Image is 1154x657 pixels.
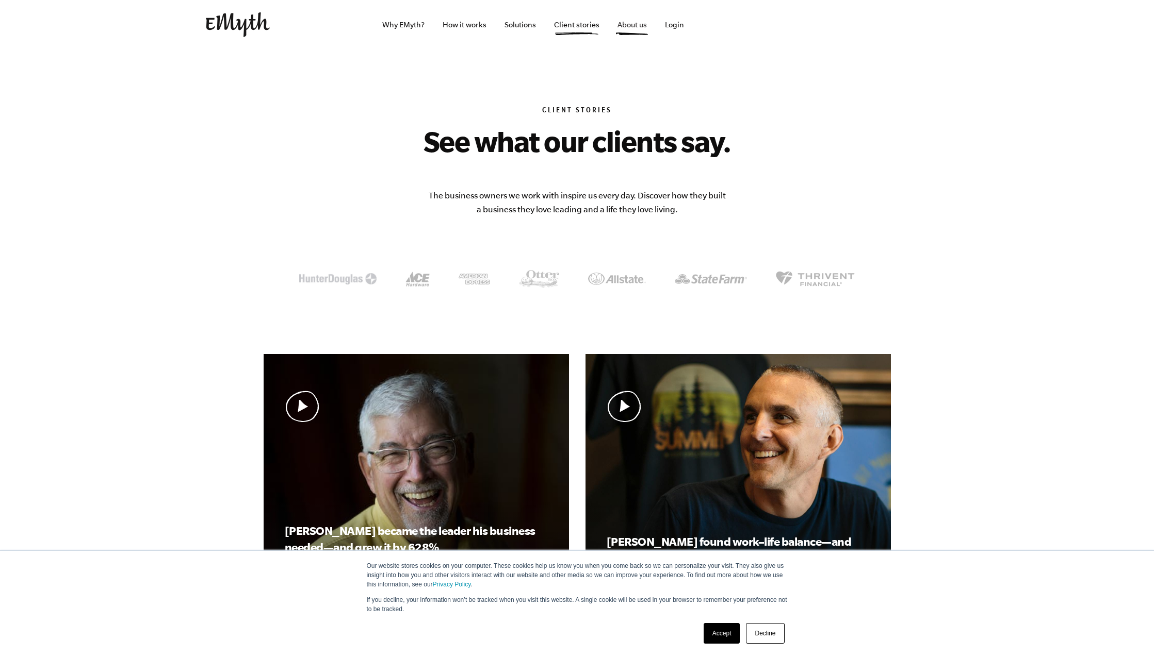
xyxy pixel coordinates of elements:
iframe: Embedded CTA [840,13,949,36]
h3: [PERSON_NAME] became the leader his business needed—and grew it by 628% [285,523,547,555]
img: Client [459,274,490,284]
a: Play Video Play Video [PERSON_NAME] found work–life balance—and grew his company by 176% Don Kick... [586,354,891,601]
a: Privacy Policy [433,581,471,588]
img: Client [405,272,430,287]
img: EMyth [206,12,270,37]
img: Client [776,271,855,287]
img: Play Video [607,391,642,422]
img: Client [519,270,559,288]
img: Play Video [285,391,320,422]
p: The business owners we work with inspire us every day. Discover how they built a business they lo... [428,189,727,216]
h2: See what our clients say. [357,125,797,158]
img: Client [588,273,646,284]
h6: Client Stories [264,106,891,116]
iframe: Embedded CTA [727,13,835,36]
h3: [PERSON_NAME] found work–life balance—and grew his company by 176% [607,533,869,566]
a: Decline [746,623,784,644]
a: Play Video Play Video [PERSON_NAME] became the leader his business needed—and grew it by 628% [PE... [264,354,569,601]
p: If you decline, your information won’t be tracked when you visit this website. A single cookie wi... [367,595,788,614]
img: Client [675,274,747,284]
img: Client [299,273,377,284]
a: Accept [704,623,740,644]
p: Our website stores cookies on your computer. These cookies help us know you when you come back so... [367,561,788,589]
